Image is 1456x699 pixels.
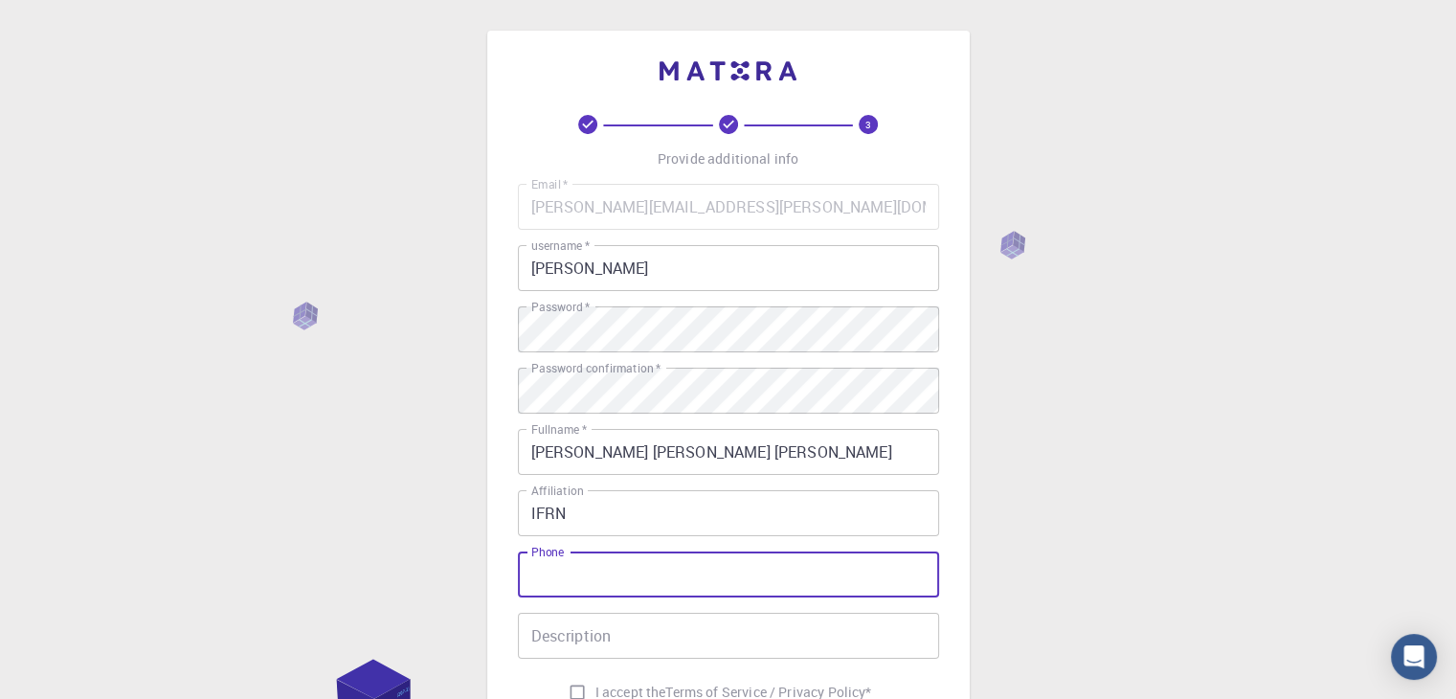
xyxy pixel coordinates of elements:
label: Phone [531,544,564,560]
label: username [531,237,590,254]
label: Affiliation [531,483,583,499]
label: Password [531,299,590,315]
p: Provide additional info [658,149,798,169]
div: Open Intercom Messenger [1391,634,1437,680]
text: 3 [865,118,871,131]
label: Fullname [531,421,587,438]
label: Password confirmation [531,360,661,376]
label: Email [531,176,568,192]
